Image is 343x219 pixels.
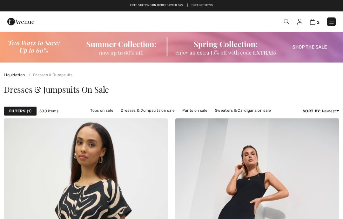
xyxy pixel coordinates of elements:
a: Tops on sale [87,106,117,115]
strong: Sort By [303,109,320,113]
a: Free Returns [192,3,213,8]
img: Search [284,19,289,24]
span: 2 [317,20,319,25]
a: Pants on sale [179,106,211,115]
a: 1ère Avenue [7,18,34,24]
span: | [187,3,188,8]
span: 500 items [39,108,59,114]
span: Dresses & Jumpsuits On Sale [4,84,109,95]
a: Jackets & Blazers on sale [116,115,171,123]
a: 2 [310,18,319,25]
img: Menu [328,19,335,25]
a: Dresses & Jumpsuits on sale [118,106,178,115]
a: Outerwear on sale [205,115,245,123]
a: Free shipping on orders over $99 [130,3,183,8]
a: Sweaters & Cardigans on sale [212,106,274,115]
span: 1 [27,108,31,114]
div: : Newest [303,108,339,114]
img: Shopping Bag [310,19,315,25]
a: Skirts on sale [172,115,203,123]
a: Dresses & Jumpsuits [26,73,73,77]
img: My Info [297,19,302,25]
img: 1ère Avenue [7,15,34,28]
a: Liquidation [4,73,25,77]
strong: Filters [9,108,25,114]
